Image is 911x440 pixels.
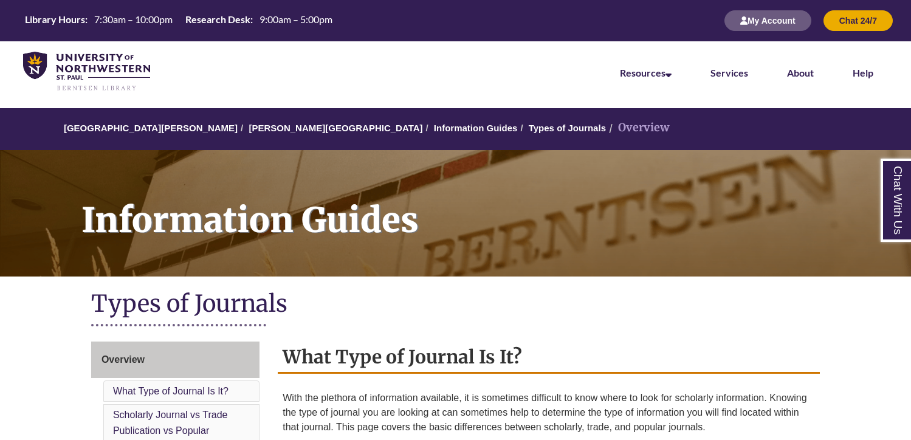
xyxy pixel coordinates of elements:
[260,13,332,25] span: 9:00am – 5:00pm
[20,13,337,28] table: Hours Today
[91,289,820,321] h1: Types of Journals
[20,13,337,29] a: Hours Today
[283,386,815,439] p: With the plethora of information available, it is sometimes difficult to know where to look for s...
[434,123,518,133] a: Information Guides
[94,13,173,25] span: 7:30am – 10:00pm
[724,10,811,31] button: My Account
[249,123,422,133] a: [PERSON_NAME][GEOGRAPHIC_DATA]
[620,67,672,78] a: Resources
[823,15,893,26] a: Chat 24/7
[101,354,145,365] span: Overview
[91,342,260,378] a: Overview
[113,386,229,396] a: What Type of Journal Is It?
[180,13,255,26] th: Research Desk:
[606,119,669,137] li: Overview
[64,123,238,133] a: [GEOGRAPHIC_DATA][PERSON_NAME]
[278,342,820,374] h2: What Type of Journal Is It?
[529,123,606,133] a: Types of Journals
[710,67,748,78] a: Services
[68,150,911,261] h1: Information Guides
[724,15,811,26] a: My Account
[787,67,814,78] a: About
[853,67,873,78] a: Help
[823,10,893,31] button: Chat 24/7
[23,52,150,92] img: UNWSP Library Logo
[20,13,89,26] th: Library Hours:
